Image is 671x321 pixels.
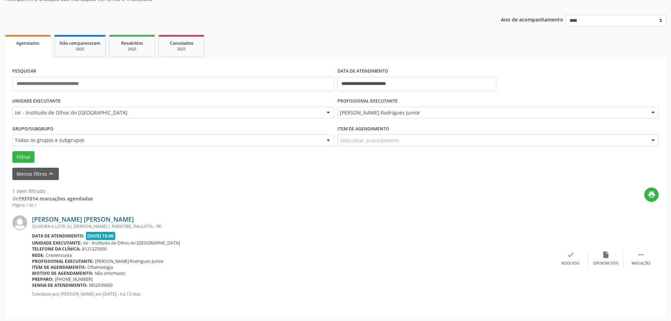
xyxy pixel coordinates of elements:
span: Oftalmologia [87,264,113,270]
strong: 1931014 marcações agendadas [18,195,93,202]
div: Exportar (PDF) [593,261,619,266]
div: Resolvido [561,261,579,266]
b: Profissional executante: [32,258,94,264]
label: PESQUISAR [12,66,36,77]
span: Não informado [95,270,125,276]
p: Ano de acompanhamento [501,15,563,24]
b: Unidade executante: [32,240,82,246]
span: [PERSON_NAME] Rodrigues Junior [340,109,645,116]
i:  [637,251,645,259]
i: insert_drive_file [602,251,610,259]
span: Ior - Institudo de Olhos do [GEOGRAPHIC_DATA] [15,109,319,116]
div: de [12,195,93,202]
span: Agendados [16,40,39,46]
span: Todos os grupos e subgrupos [15,137,319,144]
label: UNIDADE EXECUTANTE [12,96,61,107]
span: [PHONE_NUMBER] [55,276,93,282]
a: [PERSON_NAME] [PERSON_NAME] [32,215,134,223]
span: Resolvidos [121,40,143,46]
label: PROFISSIONAL EXECUTANTE [337,96,398,107]
b: Data de atendimento: [32,233,85,239]
i: keyboard_arrow_up [47,170,55,178]
div: Mais ações [632,261,651,266]
b: Preparo: [32,276,54,282]
span: [PERSON_NAME] Rodrigues Junior [95,258,164,264]
button: Menos filtroskeyboard_arrow_up [12,168,59,180]
span: Cancelados [170,40,193,46]
i: print [648,191,656,198]
div: QUADRA 6 LOTE 20, [PERSON_NAME] I, PARATIBE, PAULISTA - PE [32,223,553,229]
label: Item de agendamento [337,123,389,134]
span: [DATE] 15:00 [86,232,116,240]
span: Não compareceram [60,40,100,46]
span: Ior - Institudo de Olhos do [GEOGRAPHIC_DATA] [83,240,180,246]
span: Credenciada [46,252,72,258]
img: img [12,215,27,230]
b: Telefone da clínica: [32,246,81,252]
b: Item de agendamento: [32,264,86,270]
div: 2025 [164,47,199,52]
span: Selecionar procedimento [340,137,399,144]
b: Rede: [32,252,44,258]
button: print [644,187,659,202]
b: Senha de atendimento: [32,282,88,288]
div: 1 item filtrado [12,187,93,195]
span: M02939669 [89,282,113,288]
i: check [567,251,574,259]
b: Motivo de agendamento: [32,270,93,276]
label: Grupo/Subgrupo [12,123,54,134]
label: DATA DE ATENDIMENTO [337,66,388,77]
div: 2025 [114,47,150,52]
span: 8121225000 [82,246,107,252]
div: Página 1 de 1 [12,202,93,208]
p: Solicitado por [PERSON_NAME] em [DATE] - há 13 dias [32,291,553,297]
button: Filtrar [12,151,35,163]
div: 2025 [60,47,100,52]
